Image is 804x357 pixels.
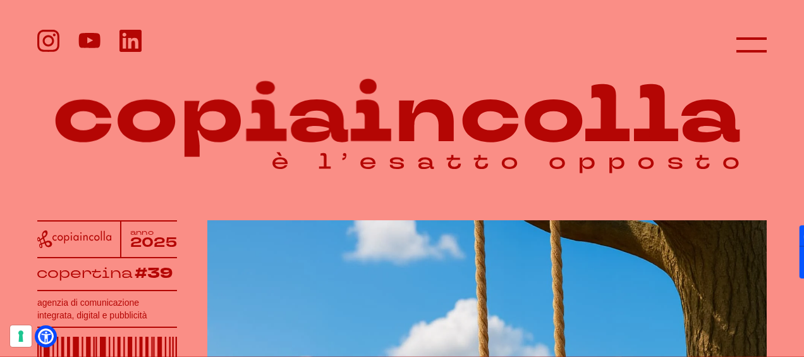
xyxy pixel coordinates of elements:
[38,329,54,344] a: Open Accessibility Menu
[10,325,32,347] button: Le tue preferenze relative al consenso per le tecnologie di tracciamento
[37,263,135,282] tspan: copertina
[130,227,154,237] tspan: anno
[137,263,176,284] tspan: #39
[37,296,177,322] h1: agenzia di comunicazione integrata, digital e pubblicità
[130,234,178,252] tspan: 2025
